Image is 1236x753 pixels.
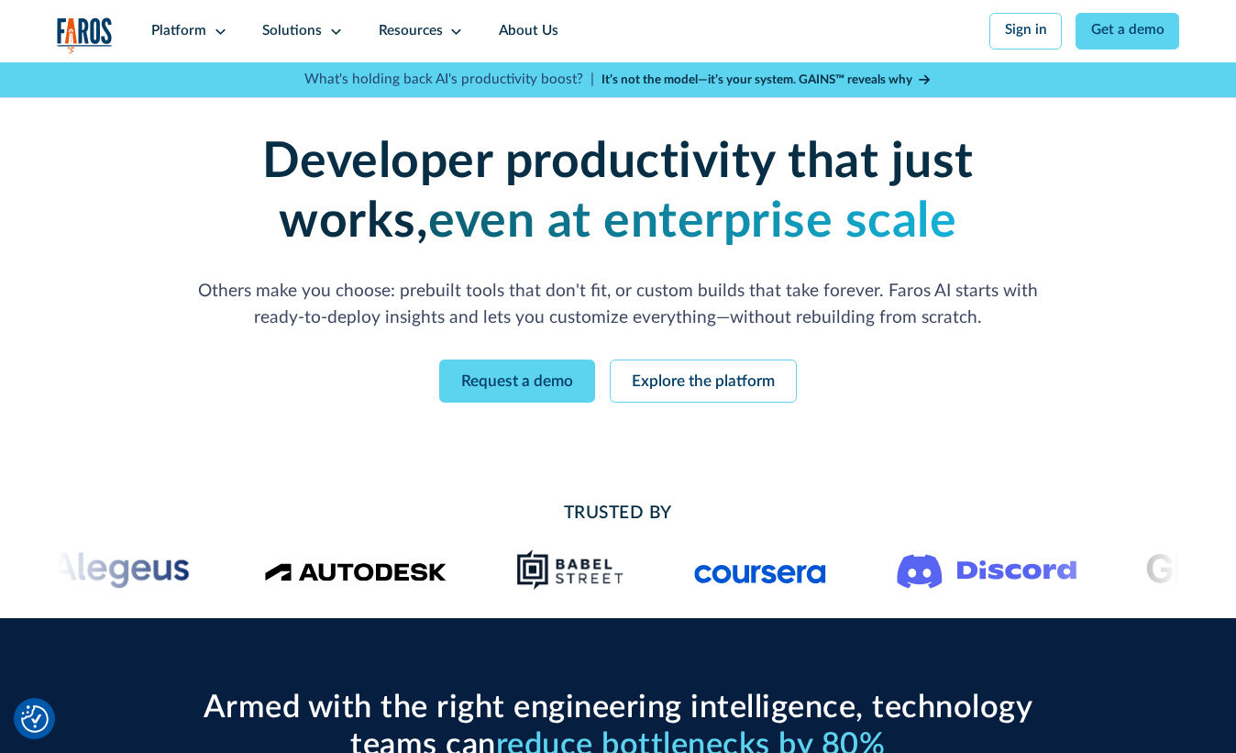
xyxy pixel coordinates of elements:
img: Logo of the design software company Autodesk. [264,558,447,581]
a: It’s not the model—it’s your system. GAINS™ reveals why [601,71,932,89]
button: Cookie Settings [21,705,49,733]
p: Others make you choose: prebuilt tools that don't fit, or custom builds that take forever. Faros ... [197,279,1039,331]
img: Logo of the online learning platform Coursera. [694,555,826,584]
img: Logo of the analytics and reporting company Faros. [57,17,113,54]
div: Platform [151,21,206,42]
img: Logo of the communication platform Discord. [897,550,1076,589]
img: Babel Street logo png [516,548,624,591]
div: Resources [379,21,443,42]
p: What's holding back AI's productivity boost? | [304,70,594,91]
a: Request a demo [439,360,595,403]
a: Sign in [989,13,1062,50]
strong: even at enterprise scale [428,197,956,246]
strong: Developer productivity that just works, [262,138,974,245]
a: home [57,17,113,54]
a: Explore the platform [610,360,797,403]
div: Solutions [262,21,322,42]
h2: Trusted By [197,501,1039,527]
strong: It’s not the model—it’s your system. GAINS™ reveals why [601,73,912,86]
a: Get a demo [1076,13,1179,50]
img: Revisit consent button [21,705,49,733]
